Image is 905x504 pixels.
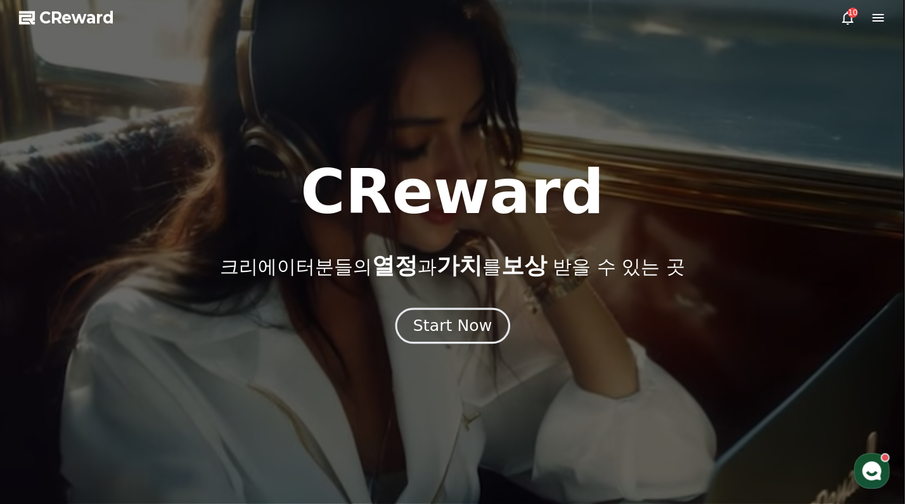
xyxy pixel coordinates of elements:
p: 크리에이터분들의 과 를 받을 수 있는 곳 [220,253,685,278]
a: 10 [840,10,856,25]
span: 열정 [372,252,418,278]
h1: CReward [300,162,604,223]
span: 대화 [116,418,131,429]
a: 홈 [4,399,84,430]
span: 홈 [40,418,48,428]
button: Start Now [395,307,510,344]
span: 보상 [501,252,547,278]
div: 10 [848,8,858,18]
a: 대화 [84,399,164,430]
a: CReward [19,8,114,28]
div: Start Now [413,315,492,337]
span: 가치 [437,252,482,278]
span: CReward [39,8,114,28]
a: 설정 [164,399,243,430]
a: Start Now [398,321,508,333]
span: 설정 [196,418,211,428]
